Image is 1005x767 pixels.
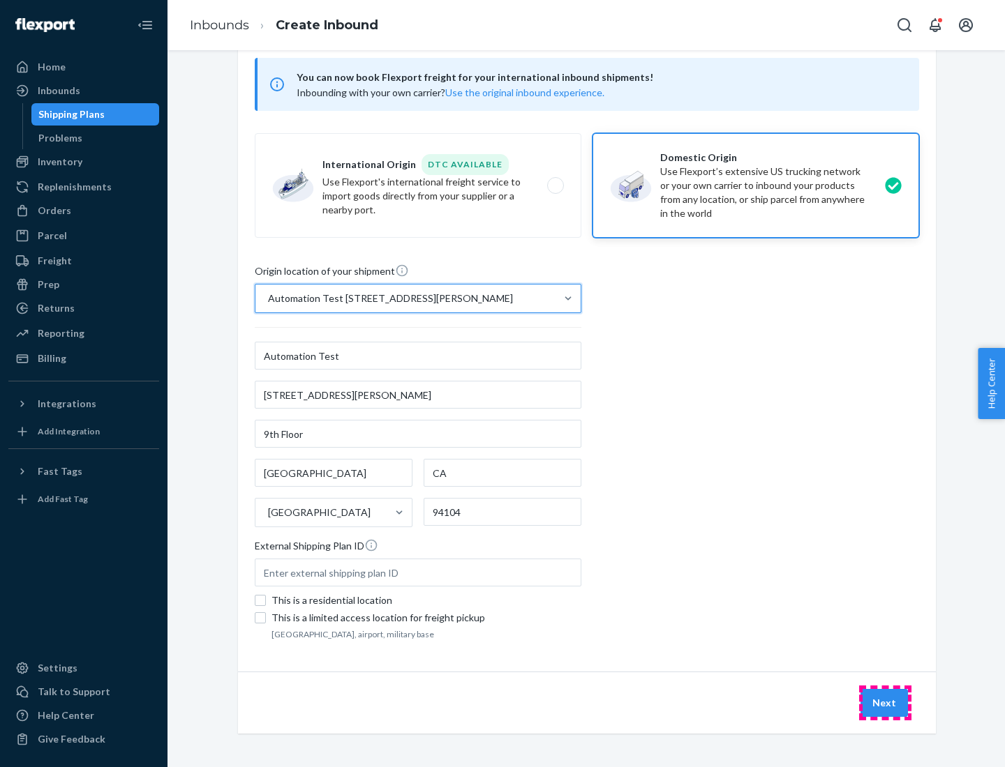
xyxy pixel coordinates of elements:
a: Problems [31,127,160,149]
div: Problems [38,131,82,145]
div: Home [38,60,66,74]
img: Flexport logo [15,18,75,32]
button: Fast Tags [8,460,159,483]
div: Orders [38,204,71,218]
div: Shipping Plans [38,107,105,121]
a: Talk to Support [8,681,159,703]
div: This is a limited access location for freight pickup [271,611,581,625]
button: Open account menu [952,11,980,39]
div: Add Fast Tag [38,493,88,505]
button: Integrations [8,393,159,415]
input: Enter external shipping plan ID [255,559,581,586]
a: Reporting [8,322,159,344]
a: Settings [8,657,159,679]
div: Parcel [38,229,67,243]
a: Shipping Plans [31,103,160,126]
div: Reporting [38,326,84,340]
span: External Shipping Plan ID [255,538,378,559]
a: Add Integration [8,420,159,443]
div: Integrations [38,397,96,411]
input: City [255,459,412,487]
input: [GEOGRAPHIC_DATA] [267,506,268,519]
div: Give Feedback [38,732,105,746]
a: Prep [8,273,159,296]
a: Help Center [8,704,159,727]
div: Returns [38,301,75,315]
footer: [GEOGRAPHIC_DATA], airport, military base [271,628,581,640]
div: Add Integration [38,425,100,437]
a: Replenishments [8,176,159,198]
input: First & Last Name [255,342,581,370]
a: Billing [8,347,159,370]
button: Close Navigation [131,11,159,39]
a: Inventory [8,151,159,173]
button: Next [861,689,908,717]
a: Parcel [8,225,159,247]
button: Open notifications [921,11,949,39]
div: Prep [38,278,59,291]
div: Inventory [38,155,82,169]
button: Use the original inbound experience. [445,86,604,100]
span: Inbounding with your own carrier? [297,86,604,98]
button: Give Feedback [8,728,159,750]
a: Orders [8,199,159,222]
input: State [424,459,581,487]
ol: breadcrumbs [179,5,389,46]
div: Automation Test [STREET_ADDRESS][PERSON_NAME] [268,291,513,305]
div: Help Center [38,708,94,722]
div: Billing [38,351,66,365]
button: Help Center [978,348,1005,419]
a: Inbounds [8,79,159,102]
div: This is a residential location [271,593,581,607]
span: Origin location of your shipment [255,264,409,284]
input: Street Address [255,381,581,409]
input: ZIP Code [424,498,581,526]
div: Settings [38,661,77,675]
a: Returns [8,297,159,319]
input: Street Address 2 (Optional) [255,420,581,448]
input: This is a residential location [255,595,266,606]
input: This is a limited access location for freight pickup [255,612,266,623]
a: Add Fast Tag [8,488,159,510]
div: Inbounds [38,84,80,98]
button: Open Search Box [891,11,918,39]
div: Talk to Support [38,685,110,699]
div: Fast Tags [38,464,82,478]
span: You can now book Flexport freight for your international inbound shipments! [297,69,902,86]
a: Freight [8,250,159,272]
a: Inbounds [190,17,249,33]
div: Replenishments [38,180,112,194]
a: Home [8,56,159,78]
div: [GEOGRAPHIC_DATA] [268,506,371,519]
a: Create Inbound [276,17,378,33]
div: Freight [38,254,72,268]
